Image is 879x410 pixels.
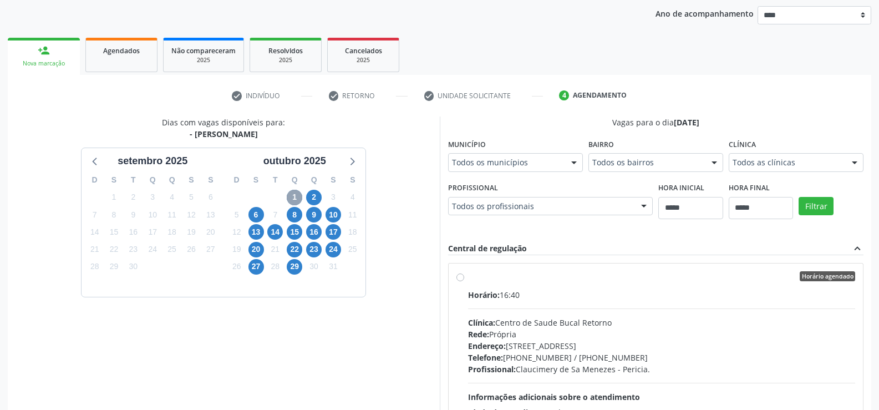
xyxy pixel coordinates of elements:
[87,207,103,222] span: domingo, 7 de setembro de 2025
[468,352,503,363] span: Telefone:
[87,259,103,275] span: domingo, 28 de setembro de 2025
[345,46,382,55] span: Cancelados
[287,224,302,240] span: quarta-feira, 15 de outubro de 2025
[304,171,324,189] div: Q
[106,207,122,222] span: segunda-feira, 8 de setembro de 2025
[259,154,331,169] div: outubro 2025
[800,271,855,281] span: Horário agendado
[124,171,143,189] div: T
[258,56,313,64] div: 2025
[184,224,199,240] span: sexta-feira, 19 de setembro de 2025
[306,207,322,222] span: quinta-feira, 9 de outubro de 2025
[125,207,141,222] span: terça-feira, 9 de setembro de 2025
[326,242,341,257] span: sexta-feira, 24 de outubro de 2025
[326,259,341,275] span: sexta-feira, 31 de outubro de 2025
[468,317,495,328] span: Clínica:
[343,171,362,189] div: S
[468,341,506,351] span: Endereço:
[113,154,192,169] div: setembro 2025
[16,59,72,68] div: Nova marcação
[171,56,236,64] div: 2025
[164,224,180,240] span: quinta-feira, 18 de setembro de 2025
[452,157,560,168] span: Todos os municípios
[468,364,516,374] span: Profissional:
[203,190,219,205] span: sábado, 6 de setembro de 2025
[448,117,864,128] div: Vagas para o dia
[184,207,199,222] span: sexta-feira, 12 de setembro de 2025
[182,171,201,189] div: S
[592,157,700,168] span: Todos os bairros
[658,180,704,197] label: Hora inicial
[729,136,756,153] label: Clínica
[104,171,124,189] div: S
[729,180,770,197] label: Hora final
[106,190,122,205] span: segunda-feira, 1 de setembro de 2025
[573,90,627,100] div: Agendamento
[229,242,245,257] span: domingo, 19 de outubro de 2025
[851,242,863,255] i: expand_less
[306,190,322,205] span: quinta-feira, 2 de outubro de 2025
[468,317,856,328] div: Centro de Saude Bucal Retorno
[287,207,302,222] span: quarta-feira, 8 de outubro de 2025
[164,242,180,257] span: quinta-feira, 25 de setembro de 2025
[145,224,160,240] span: quarta-feira, 17 de setembro de 2025
[336,56,391,64] div: 2025
[162,128,285,140] div: - [PERSON_NAME]
[229,259,245,275] span: domingo, 26 de outubro de 2025
[468,290,500,300] span: Horário:
[559,90,569,100] div: 4
[468,340,856,352] div: [STREET_ADDRESS]
[468,352,856,363] div: [PHONE_NUMBER] / [PHONE_NUMBER]
[306,242,322,257] span: quinta-feira, 23 de outubro de 2025
[452,201,631,212] span: Todos os profissionais
[164,190,180,205] span: quinta-feira, 4 de setembro de 2025
[267,259,283,275] span: terça-feira, 28 de outubro de 2025
[674,117,699,128] span: [DATE]
[38,44,50,57] div: person_add
[106,224,122,240] span: segunda-feira, 15 de setembro de 2025
[287,190,302,205] span: quarta-feira, 1 de outubro de 2025
[106,259,122,275] span: segunda-feira, 29 de setembro de 2025
[345,207,360,222] span: sábado, 11 de outubro de 2025
[468,392,640,402] span: Informações adicionais sobre o atendimento
[145,190,160,205] span: quarta-feira, 3 de setembro de 2025
[588,136,614,153] label: Bairro
[145,207,160,222] span: quarta-feira, 10 de setembro de 2025
[125,242,141,257] span: terça-feira, 23 de setembro de 2025
[203,207,219,222] span: sábado, 13 de setembro de 2025
[248,242,264,257] span: segunda-feira, 20 de outubro de 2025
[143,171,162,189] div: Q
[448,242,527,255] div: Central de regulação
[345,224,360,240] span: sábado, 18 de outubro de 2025
[326,207,341,222] span: sexta-feira, 10 de outubro de 2025
[267,207,283,222] span: terça-feira, 7 de outubro de 2025
[468,363,856,375] div: Claucimery de Sa Menezes - Pericia.
[248,207,264,222] span: segunda-feira, 6 de outubro de 2025
[229,224,245,240] span: domingo, 12 de outubro de 2025
[448,136,486,153] label: Município
[267,224,283,240] span: terça-feira, 14 de outubro de 2025
[125,190,141,205] span: terça-feira, 2 de setembro de 2025
[162,117,285,140] div: Dias com vagas disponíveis para:
[468,328,856,340] div: Própria
[229,207,245,222] span: domingo, 5 de outubro de 2025
[227,171,246,189] div: D
[184,190,199,205] span: sexta-feira, 5 de setembro de 2025
[248,224,264,240] span: segunda-feira, 13 de outubro de 2025
[87,242,103,257] span: domingo, 21 de setembro de 2025
[326,190,341,205] span: sexta-feira, 3 de outubro de 2025
[306,259,322,275] span: quinta-feira, 30 de outubro de 2025
[106,242,122,257] span: segunda-feira, 22 de setembro de 2025
[448,180,498,197] label: Profissional
[285,171,304,189] div: Q
[268,46,303,55] span: Resolvidos
[326,224,341,240] span: sexta-feira, 17 de outubro de 2025
[287,242,302,257] span: quarta-feira, 22 de outubro de 2025
[345,190,360,205] span: sábado, 4 de outubro de 2025
[306,224,322,240] span: quinta-feira, 16 de outubro de 2025
[267,242,283,257] span: terça-feira, 21 de outubro de 2025
[87,224,103,240] span: domingo, 14 de setembro de 2025
[203,242,219,257] span: sábado, 27 de setembro de 2025
[162,171,182,189] div: Q
[125,224,141,240] span: terça-feira, 16 de setembro de 2025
